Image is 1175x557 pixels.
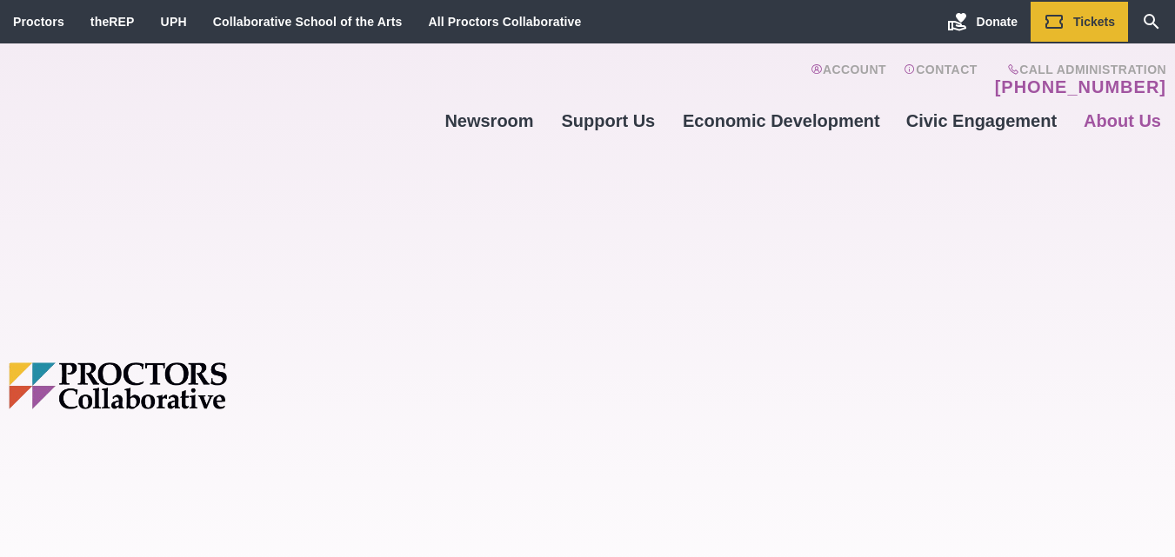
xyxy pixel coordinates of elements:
[977,15,1018,29] span: Donate
[213,15,403,29] a: Collaborative School of the Arts
[904,63,978,97] a: Contact
[670,97,893,144] a: Economic Development
[893,97,1070,144] a: Civic Engagement
[990,63,1166,76] span: Call Administration
[1128,2,1175,42] a: Search
[13,15,64,29] a: Proctors
[90,15,135,29] a: theREP
[1073,15,1115,29] span: Tickets
[547,97,670,144] a: Support Us
[934,2,1031,42] a: Donate
[9,362,361,409] img: Proctors logo
[161,15,187,29] a: UPH
[1070,97,1175,144] a: About Us
[1031,2,1128,42] a: Tickets
[811,63,886,97] a: Account
[431,97,546,144] a: Newsroom
[995,76,1166,97] a: [PHONE_NUMBER]
[428,15,581,29] a: All Proctors Collaborative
